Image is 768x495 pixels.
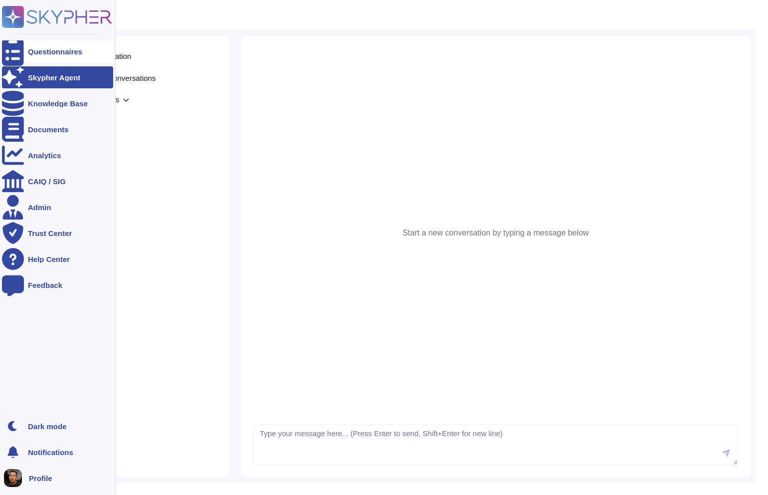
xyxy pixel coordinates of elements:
[2,144,113,166] a: Analytics
[28,281,62,289] div: Feedback
[28,100,88,107] div: Knowledge Base
[56,48,217,64] span: New conversation
[28,204,51,211] div: Admin
[4,469,22,487] img: user
[2,66,113,88] a: Skypher Agent
[28,423,67,430] div: Dark mode
[2,196,113,218] a: Admin
[28,74,80,81] div: Skypher Agent
[2,170,113,192] a: CAIQ / SIG
[28,255,70,263] div: Help Center
[2,92,113,114] a: Knowledge Base
[2,467,29,489] button: user
[28,48,82,55] div: Questionnaires
[28,178,66,185] div: CAIQ / SIG
[2,40,113,62] a: Questionnaires
[56,119,217,127] div: Conversations
[28,152,61,159] div: Analytics
[56,92,217,107] span: Advanced options
[29,475,52,482] span: Profile
[28,230,72,237] div: Trust Center
[2,248,113,270] a: Help Center
[253,48,738,419] div: Start a new conversation by typing a message below
[2,222,113,244] a: Trust Center
[2,274,113,296] a: Feedback
[28,126,69,133] div: Documents
[28,449,73,456] span: Notifications
[2,118,113,140] a: Documents
[56,70,217,86] span: Search old conversations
